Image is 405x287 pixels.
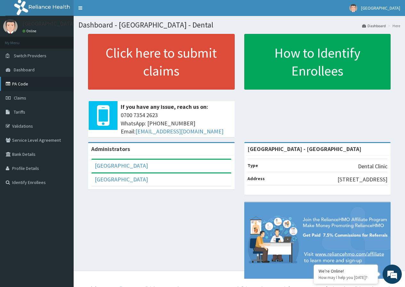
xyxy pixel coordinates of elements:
[135,128,223,135] a: [EMAIL_ADDRESS][DOMAIN_NAME]
[78,21,400,29] h1: Dashboard - [GEOGRAPHIC_DATA] - Dental
[88,34,235,90] a: Click here to submit claims
[337,175,387,184] p: [STREET_ADDRESS]
[22,21,75,27] p: [GEOGRAPHIC_DATA]
[14,53,46,59] span: Switch Providers
[95,176,148,183] a: [GEOGRAPHIC_DATA]
[244,202,391,279] img: provider-team-banner.png
[319,275,373,280] p: How may I help you today?
[247,145,361,153] strong: [GEOGRAPHIC_DATA] - [GEOGRAPHIC_DATA]
[319,268,373,274] div: We're Online!
[14,95,26,101] span: Claims
[386,23,400,28] li: Here
[247,176,265,181] b: Address
[349,4,357,12] img: User Image
[358,162,387,171] p: Dental Clinic
[3,19,18,34] img: User Image
[121,103,208,110] b: If you have any issue, reach us on:
[247,163,258,168] b: Type
[14,109,25,115] span: Tariffs
[361,5,400,11] span: [GEOGRAPHIC_DATA]
[14,67,35,73] span: Dashboard
[91,145,130,153] b: Administrators
[22,29,38,33] a: Online
[244,34,391,90] a: How to Identify Enrollees
[95,162,148,169] a: [GEOGRAPHIC_DATA]
[362,23,386,28] a: Dashboard
[121,111,231,136] span: 0700 7354 2623 WhatsApp: [PHONE_NUMBER] Email:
